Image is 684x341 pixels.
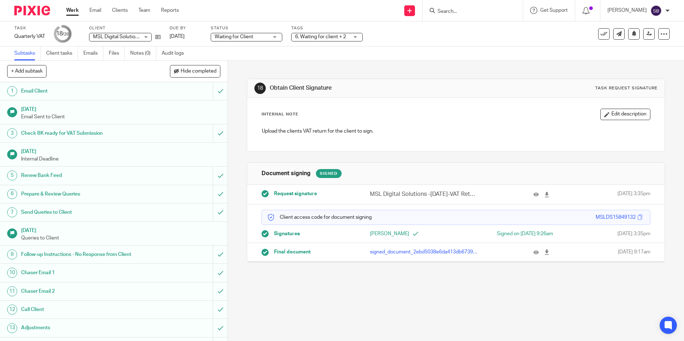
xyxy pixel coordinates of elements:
[21,128,144,139] h1: Check BK ready for VAT Submission
[170,25,202,31] label: Due by
[21,249,144,260] h1: Follow-up Instructions - No Response from Client
[181,69,216,74] span: Hide completed
[7,286,17,296] div: 11
[274,230,300,237] span: Signatures
[14,25,45,31] label: Task
[21,189,144,199] h1: Prepare & Review Queries
[21,170,144,181] h1: Renew Bank Feed
[109,46,125,60] a: Files
[93,34,141,39] span: MSL Digital Solutions
[267,214,372,221] p: Client access code for document signing
[21,304,144,315] h1: Call Client
[595,85,658,91] div: Task request signature
[83,46,103,60] a: Emails
[617,190,650,198] span: [DATE] 3:35pm
[618,248,650,256] span: [DATE] 9:17am
[7,86,17,96] div: 1
[21,286,144,297] h1: Chaser Email 2
[21,113,221,120] p: Email Sent to Client
[370,230,456,237] p: [PERSON_NAME]
[21,86,144,97] h1: Email Client
[7,323,17,333] div: 13
[607,7,647,14] p: [PERSON_NAME]
[7,305,17,315] div: 12
[89,25,161,31] label: Client
[21,146,221,155] h1: [DATE]
[46,46,78,60] a: Client tasks
[130,46,156,60] a: Notes (0)
[7,207,17,217] div: 7
[7,249,17,260] div: 9
[138,7,150,14] a: Team
[14,46,41,60] a: Subtasks
[295,34,346,39] span: 6. Waiting for client + 2
[254,83,266,94] div: 18
[262,128,650,135] p: Upload the clients VAT return for the client to sign.
[7,170,17,181] div: 5
[600,109,650,120] button: Edit description
[7,189,17,199] div: 6
[7,128,17,138] div: 3
[274,190,317,197] span: Request signature
[21,207,144,218] h1: Send Queries to Client
[617,230,650,237] span: [DATE] 3:35pm
[21,155,221,163] p: Internal Deadline
[170,65,220,77] button: Hide completed
[14,6,50,15] img: Pixie
[21,225,221,234] h1: [DATE]
[63,32,69,36] small: /20
[437,9,501,15] input: Search
[21,234,221,242] p: Queries to Client
[291,25,363,31] label: Tags
[540,8,568,13] span: Get Support
[66,7,79,14] a: Work
[370,248,478,256] p: signed_document_2ebd5038e6da413db6739074e9c5c34e.pdf
[21,267,144,278] h1: Chaser Email 1
[56,30,69,38] div: 18
[170,34,185,39] span: [DATE]
[262,170,311,177] h1: Document signing
[89,7,101,14] a: Email
[370,190,478,198] p: MSL Digital Solutions -[DATE]-VAT Return.pdf
[274,248,311,256] span: Final document
[650,5,662,16] img: svg%3E
[596,214,636,221] div: MSLDS15849132
[162,46,189,60] a: Audit logs
[7,268,17,278] div: 10
[161,7,179,14] a: Reports
[270,84,471,92] h1: Obtain Client Signature
[14,33,45,40] div: Quarterly VAT
[215,34,253,39] span: Waiting for Client
[21,104,221,113] h1: [DATE]
[7,65,47,77] button: + Add subtask
[112,7,128,14] a: Clients
[262,112,298,117] p: Internal Note
[21,322,144,333] h1: Adjustments
[316,169,342,178] div: Signed
[467,230,553,237] div: Signed on [DATE] 9:26am
[211,25,282,31] label: Status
